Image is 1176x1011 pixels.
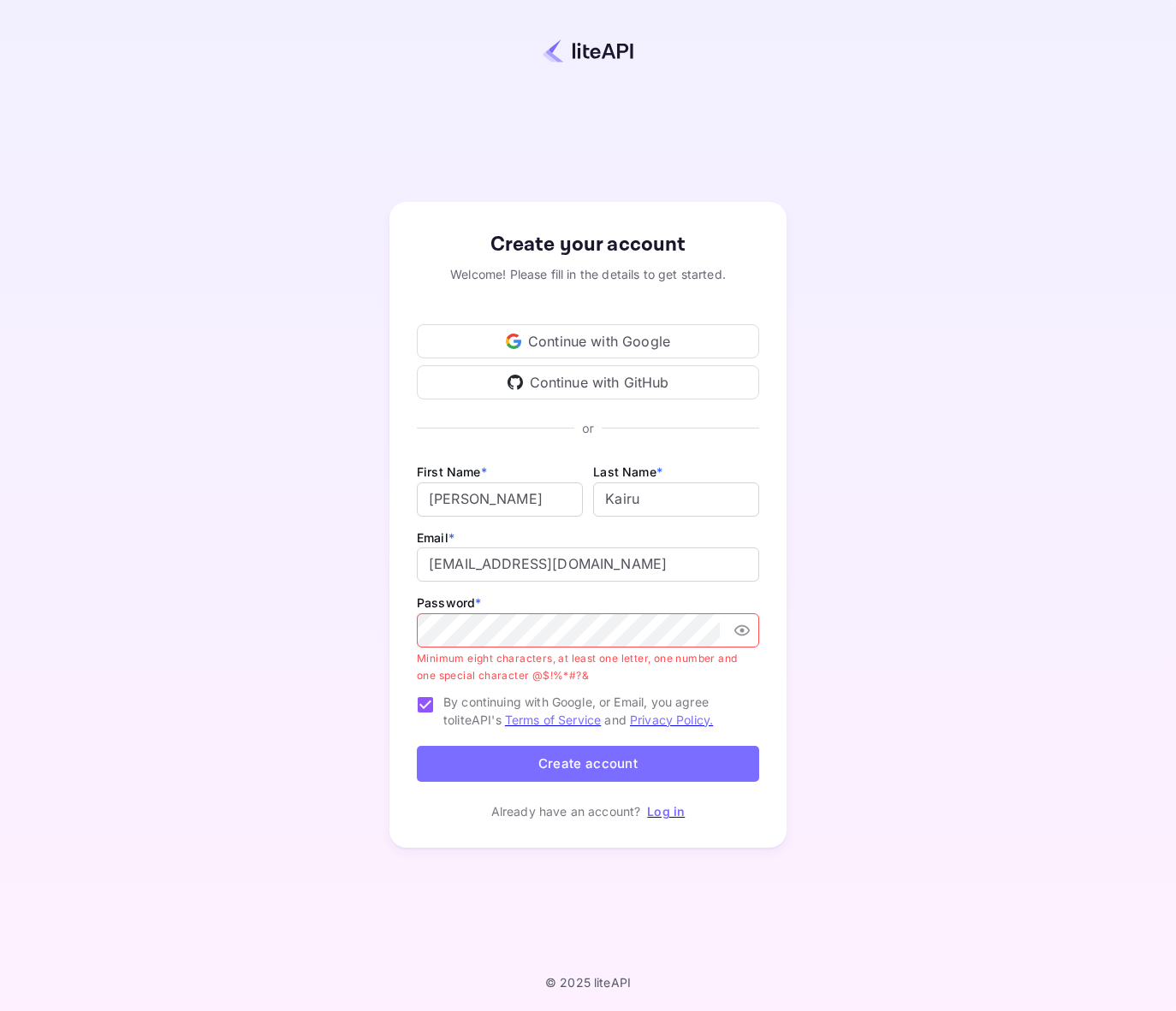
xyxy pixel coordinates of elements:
[505,712,601,727] a: Terms of Service
[543,38,633,63] img: liteapi
[417,464,487,479] label: First Name
[417,547,759,582] input: johndoe@gmail.com
[727,615,757,646] button: toggle password visibility
[593,464,662,479] label: Last Name
[417,530,454,545] label: Email
[417,365,759,399] div: Continue with GitHub
[417,650,747,684] p: Minimum eight characters, at least one letter, one number and one special character @$!%*#?&
[491,802,641,820] p: Already have an account?
[630,712,713,727] a: Privacy Policy.
[417,746,759,783] button: Create account
[593,482,759,517] input: Doe
[545,975,631,990] p: © 2025 liteAPI
[417,482,583,517] input: John
[417,595,481,610] label: Password
[443,693,745,729] span: By continuing with Google, or Email, you agree to liteAPI's and
[417,324,759,358] div: Continue with Google
[647,804,685,819] a: Log in
[417,229,759,260] div: Create your account
[417,265,759,283] div: Welcome! Please fill in the details to get started.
